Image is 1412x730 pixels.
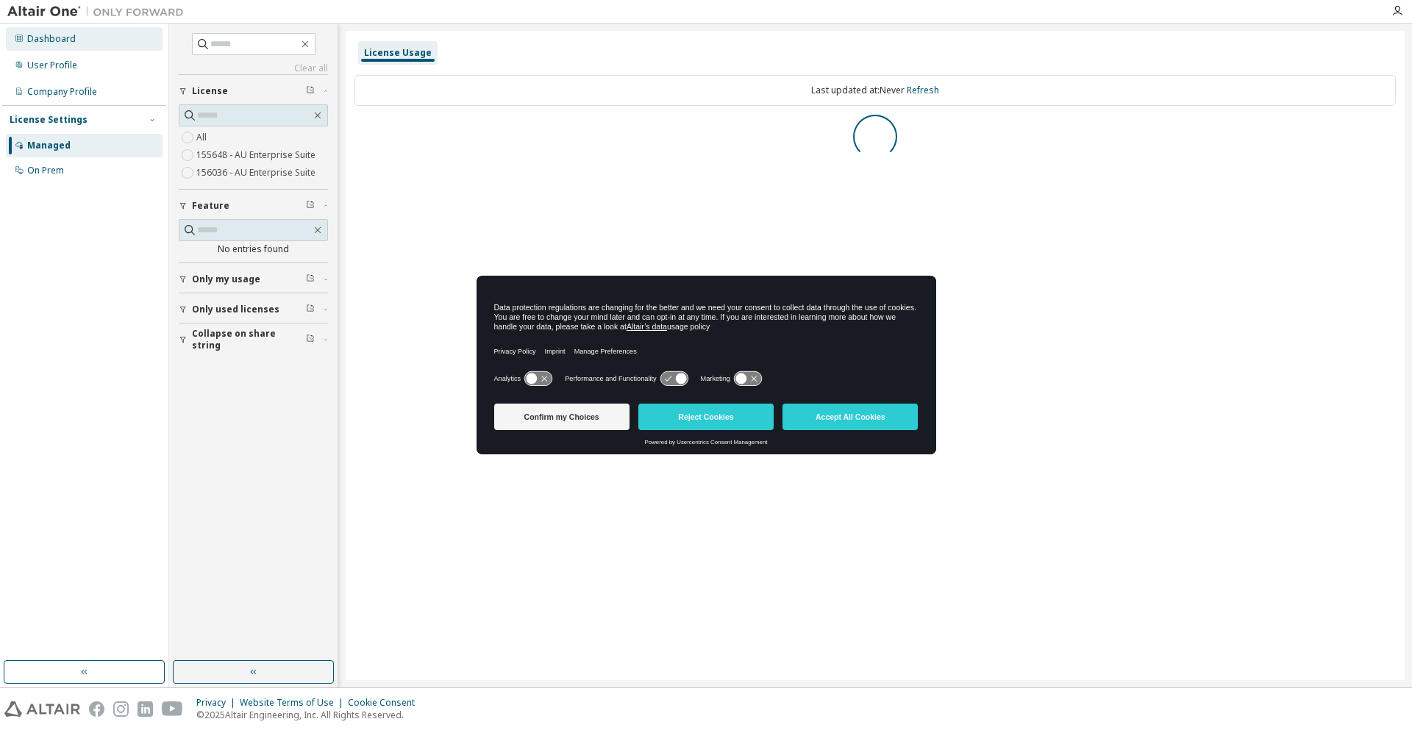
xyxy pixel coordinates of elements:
div: No entries found [179,243,328,255]
a: Clear all [179,62,328,74]
span: Only used licenses [192,304,279,315]
button: Only my usage [179,263,328,296]
span: Only my usage [192,273,260,285]
span: Feature [192,200,229,212]
div: Privacy [196,697,240,709]
label: All [196,129,210,146]
span: Clear filter [306,200,315,212]
img: altair_logo.svg [4,701,80,717]
div: License Usage [364,47,432,59]
div: Company Profile [27,86,97,98]
a: Refresh [907,84,939,96]
span: License [192,85,228,97]
div: Managed [27,140,71,151]
img: facebook.svg [89,701,104,717]
div: License Settings [10,114,88,126]
div: Dashboard [27,33,76,45]
img: instagram.svg [113,701,129,717]
div: User Profile [27,60,77,71]
div: On Prem [27,165,64,176]
span: Collapse on share string [192,328,306,351]
div: Last updated at: Never [354,75,1396,106]
img: Altair One [7,4,191,19]
span: Clear filter [306,273,315,285]
button: License [179,75,328,107]
span: Clear filter [306,85,315,97]
span: Clear filter [306,334,315,346]
button: Only used licenses [179,293,328,326]
label: 155648 - AU Enterprise Suite [196,146,318,164]
button: Collapse on share string [179,323,328,356]
img: linkedin.svg [138,701,153,717]
button: Feature [179,190,328,222]
div: Cookie Consent [348,697,424,709]
p: © 2025 Altair Engineering, Inc. All Rights Reserved. [196,709,424,721]
div: Website Terms of Use [240,697,348,709]
span: Clear filter [306,304,315,315]
img: youtube.svg [162,701,183,717]
label: 156036 - AU Enterprise Suite [196,164,318,182]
